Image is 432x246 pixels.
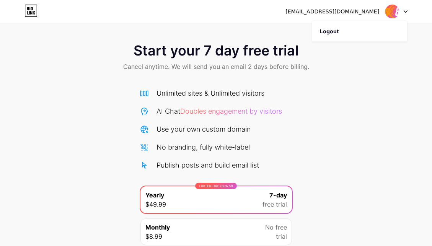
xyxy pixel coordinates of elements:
div: Unlimited sites & Unlimited visitors [156,88,264,98]
span: Doubles engagement by visitors [180,107,282,115]
div: [EMAIL_ADDRESS][DOMAIN_NAME] [285,8,379,16]
div: Use your own custom domain [156,124,251,134]
span: 7-day [269,191,287,200]
span: $49.99 [145,200,166,209]
span: No free [265,223,287,232]
div: LIMITED TIME : 50% off [195,183,237,189]
div: AI Chat [156,106,282,116]
span: $8.99 [145,232,162,241]
span: Cancel anytime. We will send you an email 2 days before billing. [123,62,309,71]
div: Publish posts and build email list [156,160,259,170]
img: ibc88_ofc [385,4,399,19]
span: Start your 7 day free trial [134,43,298,58]
span: trial [276,232,287,241]
span: Monthly [145,223,170,232]
span: Yearly [145,191,164,200]
div: No branding, fully white-label [156,142,250,152]
span: free trial [262,200,287,209]
li: Logout [312,21,407,42]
